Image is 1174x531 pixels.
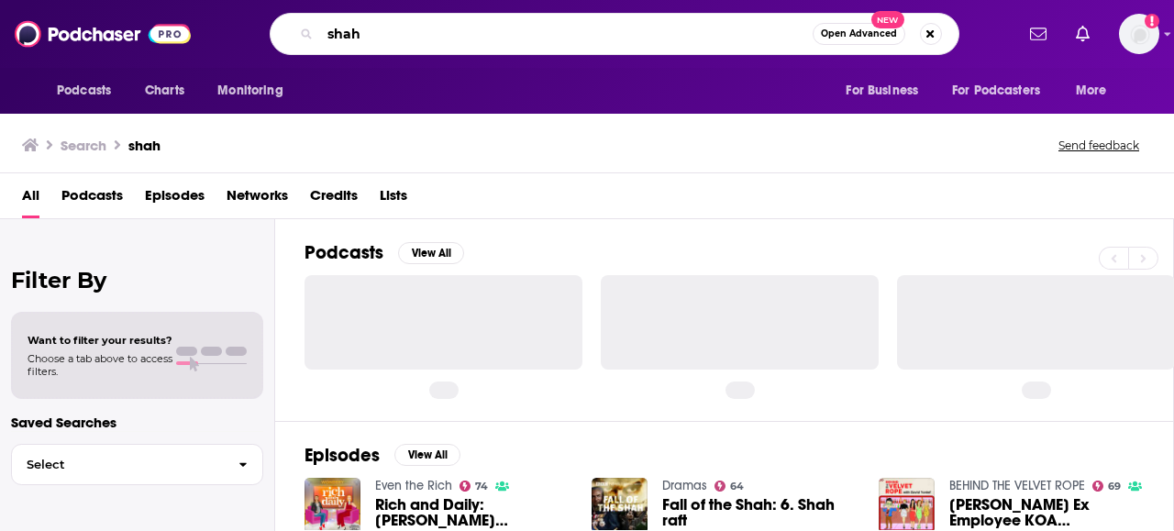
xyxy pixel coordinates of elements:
[217,78,282,104] span: Monitoring
[871,11,904,28] span: New
[28,334,172,347] span: Want to filter your results?
[44,73,135,108] button: open menu
[833,73,941,108] button: open menu
[205,73,306,108] button: open menu
[12,459,224,470] span: Select
[15,17,191,51] img: Podchaser - Follow, Share and Rate Podcasts
[11,444,263,485] button: Select
[128,137,161,154] h3: shah
[662,497,857,528] a: Fall of the Shah: 6. Shah raft
[730,482,744,491] span: 64
[460,481,489,492] a: 74
[940,73,1067,108] button: open menu
[1076,78,1107,104] span: More
[475,482,488,491] span: 74
[394,444,460,466] button: View All
[1145,14,1159,28] svg: Add a profile image
[305,241,383,264] h2: Podcasts
[1119,14,1159,54] button: Show profile menu
[305,241,464,264] a: PodcastsView All
[949,478,1085,493] a: BEHIND THE VELVET ROPE
[61,137,106,154] h3: Search
[305,444,380,467] h2: Episodes
[227,181,288,218] a: Networks
[375,497,570,528] a: Rich and Daily: Jen Shah's Shah-cking Guilty Plea
[270,13,959,55] div: Search podcasts, credits, & more...
[952,78,1040,104] span: For Podcasters
[1023,18,1054,50] a: Show notifications dropdown
[1119,14,1159,54] img: User Profile
[310,181,358,218] a: Credits
[821,29,897,39] span: Open Advanced
[1069,18,1097,50] a: Show notifications dropdown
[57,78,111,104] span: Podcasts
[949,497,1144,528] a: Jen Shah’s Ex Employee KOA JOHNSON (on Jen Shah’s Mistreatment & Viral RHOSLC Events)
[662,478,707,493] a: Dramas
[145,181,205,218] a: Episodes
[28,352,172,378] span: Choose a tab above to access filters.
[813,23,905,45] button: Open AdvancedNew
[133,73,195,108] a: Charts
[11,267,263,293] h2: Filter By
[1119,14,1159,54] span: Logged in as RiverheadPublicity
[11,414,263,431] p: Saved Searches
[846,78,918,104] span: For Business
[375,497,570,528] span: Rich and Daily: [PERSON_NAME] [PERSON_NAME]-cking Guilty Plea
[22,181,39,218] a: All
[380,181,407,218] a: Lists
[714,481,745,492] a: 64
[1092,481,1122,492] a: 69
[375,478,452,493] a: Even the Rich
[145,78,184,104] span: Charts
[949,497,1144,528] span: [PERSON_NAME] Ex Employee KOA [PERSON_NAME] (on [PERSON_NAME] Mistreatment & Viral RHOSLC Events)
[305,444,460,467] a: EpisodesView All
[398,242,464,264] button: View All
[1063,73,1130,108] button: open menu
[1053,138,1145,153] button: Send feedback
[61,181,123,218] a: Podcasts
[320,19,813,49] input: Search podcasts, credits, & more...
[1108,482,1121,491] span: 69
